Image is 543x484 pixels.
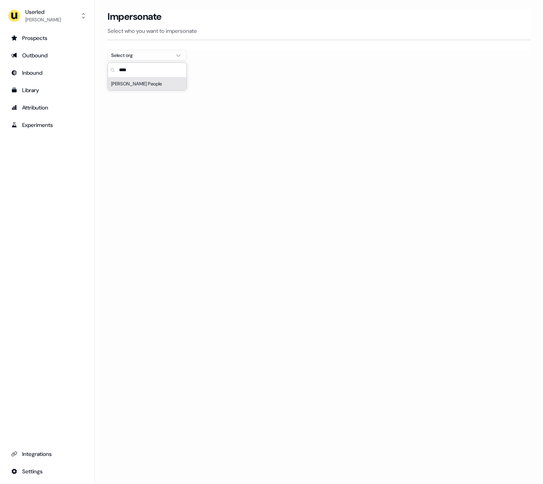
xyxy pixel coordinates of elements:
[6,448,88,460] a: Go to integrations
[11,104,83,112] div: Attribution
[6,101,88,114] a: Go to attribution
[111,51,170,59] div: Select org
[11,450,83,458] div: Integrations
[11,121,83,129] div: Experiments
[25,8,61,16] div: Userled
[11,467,83,475] div: Settings
[6,119,88,131] a: Go to experiments
[108,50,187,61] button: Select org
[6,6,88,25] button: Userled[PERSON_NAME]
[25,16,61,24] div: [PERSON_NAME]
[6,32,88,44] a: Go to prospects
[108,78,186,90] div: Suggestions
[11,86,83,94] div: Library
[6,84,88,96] a: Go to templates
[108,27,530,35] p: Select who you want to impersonate
[11,69,83,77] div: Inbound
[108,78,186,90] div: [PERSON_NAME] People
[108,11,162,23] h3: Impersonate
[6,49,88,62] a: Go to outbound experience
[6,465,88,478] a: Go to integrations
[6,66,88,79] a: Go to Inbound
[11,34,83,42] div: Prospects
[11,51,83,59] div: Outbound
